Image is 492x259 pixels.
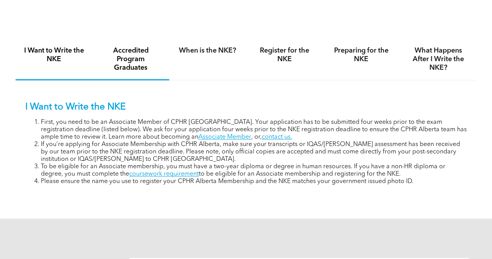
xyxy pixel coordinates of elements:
[176,46,239,55] h4: When is the NKE?
[253,46,316,63] h4: Register for the NKE
[198,134,251,140] a: Associate Member
[41,119,467,141] li: First, you need to be an Associate Member of CPHR [GEOGRAPHIC_DATA]. Your application has to be s...
[23,46,86,63] h4: I Want to Write the NKE
[330,46,393,63] h4: Preparing for the NKE
[41,178,467,185] li: Please ensure the name you use to register your CPHR Alberta Membership and the NKE matches your ...
[129,171,199,177] a: coursework requirement
[41,141,467,163] li: If you’re applying for Associate Membership with CPHR Alberta, make sure your transcripts or IQAS...
[262,134,292,140] a: contact us.
[407,46,470,72] h4: What Happens After I Write the NKE?
[100,46,163,72] h4: Accredited Program Graduates
[41,163,467,178] li: To be eligible for an Associate membership, you must have a two-year diploma or degree in human r...
[25,102,467,113] p: I Want to Write the NKE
